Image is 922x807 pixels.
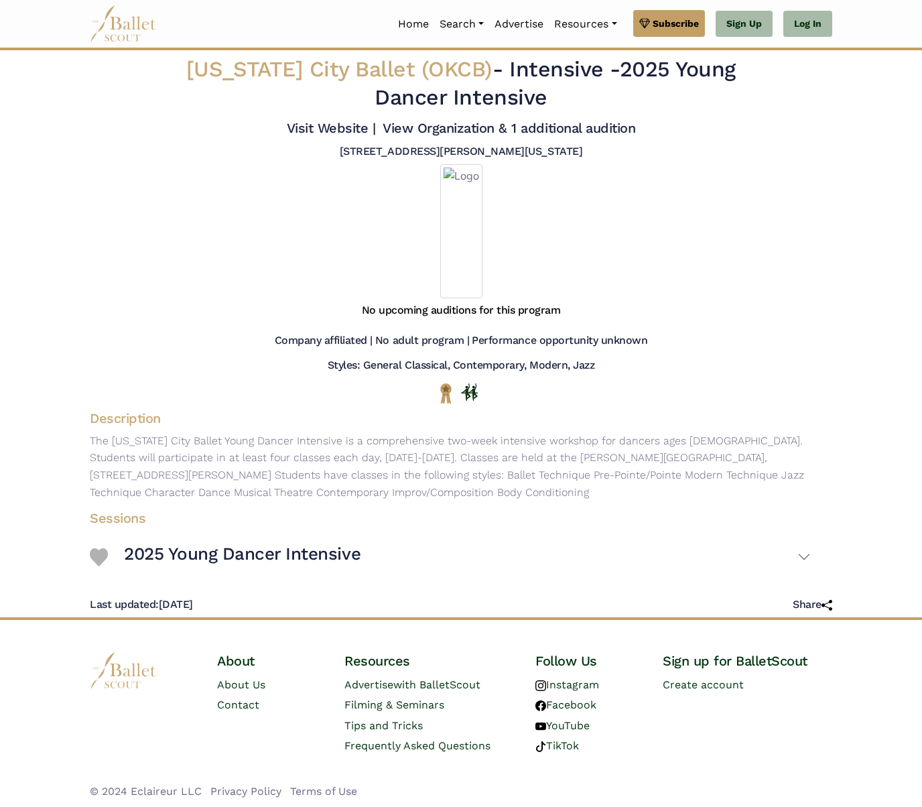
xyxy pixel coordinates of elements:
[217,698,259,711] a: Contact
[535,741,546,752] img: tiktok logo
[90,598,193,612] h5: [DATE]
[362,304,561,318] h5: No upcoming auditions for this program
[217,678,265,691] a: About Us
[393,678,480,691] span: with BalletScout
[535,698,596,711] a: Facebook
[440,164,482,298] img: Logo
[663,652,832,670] h4: Sign up for BalletScout
[472,334,647,348] h5: Performance opportunity unknown
[344,739,490,752] a: Frequently Asked Questions
[124,538,811,576] button: 2025 Young Dancer Intensive
[535,700,546,711] img: facebook logo
[186,56,492,82] span: [US_STATE] City Ballet (OKCB)
[287,120,376,136] a: Visit Website |
[124,543,360,566] h3: 2025 Young Dancer Intensive
[79,410,843,427] h4: Description
[716,11,773,38] a: Sign Up
[434,10,489,38] a: Search
[328,359,595,373] h5: Styles: General Classical, Contemporary, Modern, Jazz
[344,698,444,711] a: Filming & Seminars
[344,652,514,670] h4: Resources
[653,16,699,31] span: Subscribe
[549,10,622,38] a: Resources
[90,783,202,800] li: © 2024 Eclaireur LLC
[79,509,821,527] h4: Sessions
[461,383,478,401] img: In Person
[275,334,373,348] h5: Company affiliated |
[153,56,769,111] h2: - 2025 Young Dancer Intensive
[90,598,159,611] span: Last updated:
[783,11,832,38] a: Log In
[393,10,434,38] a: Home
[344,719,423,732] a: Tips and Tricks
[90,652,157,689] img: logo
[290,785,357,798] a: Terms of Use
[535,739,579,752] a: TikTok
[375,334,469,348] h5: No adult program |
[663,678,744,691] a: Create account
[535,719,590,732] a: YouTube
[535,721,546,732] img: youtube logo
[535,680,546,691] img: instagram logo
[535,652,641,670] h4: Follow Us
[793,598,832,612] h5: Share
[90,548,108,566] img: Heart
[633,10,705,37] a: Subscribe
[210,785,281,798] a: Privacy Policy
[535,678,599,691] a: Instagram
[79,432,843,501] p: The [US_STATE] City Ballet Young Dancer Intensive is a comprehensive two-week intensive workshop ...
[344,678,480,691] a: Advertisewith BalletScout
[639,16,650,31] img: gem.svg
[489,10,549,38] a: Advertise
[383,120,635,136] a: View Organization & 1 additional audition
[509,56,620,82] span: Intensive -
[438,383,454,403] img: National
[217,652,323,670] h4: About
[340,145,582,159] h5: [STREET_ADDRESS][PERSON_NAME][US_STATE]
